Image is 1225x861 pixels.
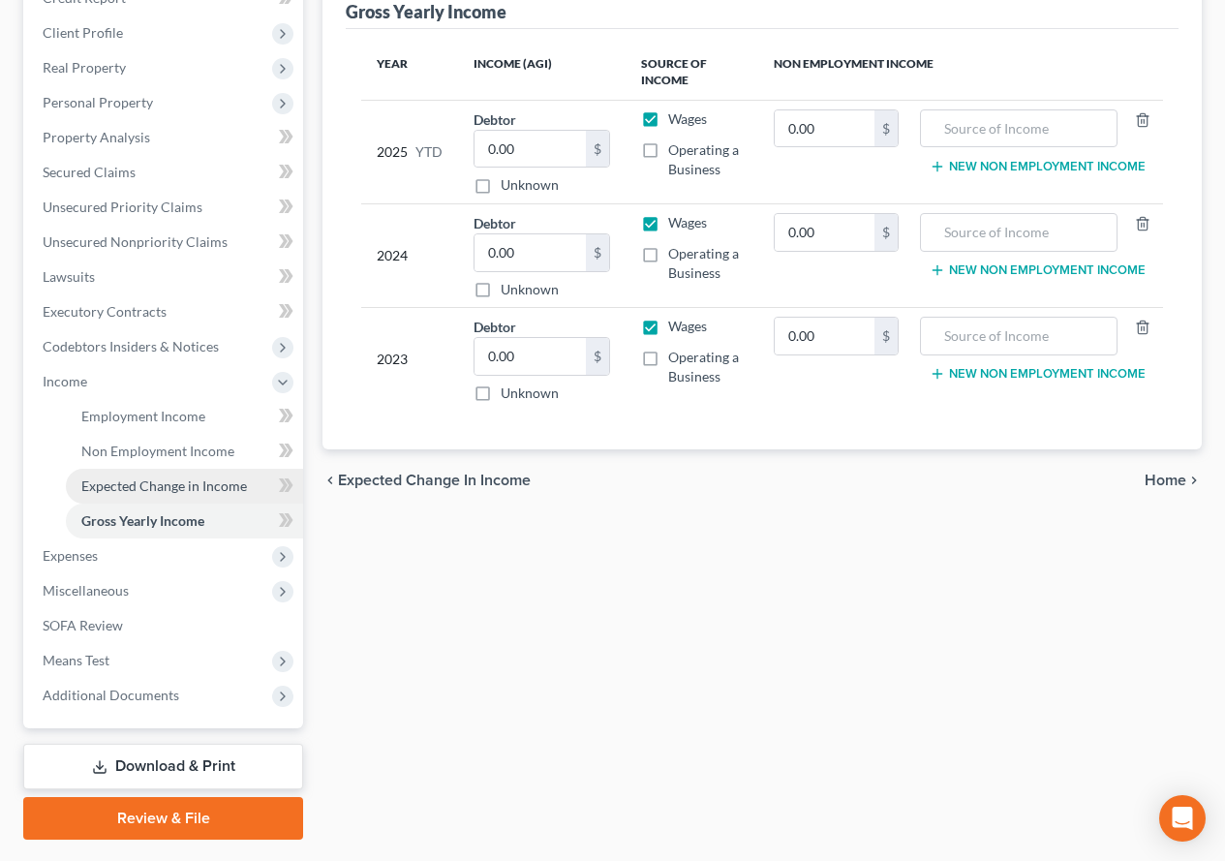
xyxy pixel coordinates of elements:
[43,233,228,250] span: Unsecured Nonpriority Claims
[81,443,234,459] span: Non Employment Income
[930,366,1146,382] button: New Non Employment Income
[66,399,303,434] a: Employment Income
[322,473,531,488] button: chevron_left Expected Change in Income
[377,109,443,196] div: 2025
[458,45,625,101] th: Income (AGI)
[23,797,303,840] a: Review & File
[66,469,303,504] a: Expected Change in Income
[81,477,247,494] span: Expected Change in Income
[775,318,874,354] input: 0.00
[474,317,516,337] label: Debtor
[27,120,303,155] a: Property Analysis
[1145,473,1202,488] button: Home chevron_right
[43,652,109,668] span: Means Test
[66,434,303,469] a: Non Employment Income
[474,213,516,233] label: Debtor
[377,213,443,299] div: 2024
[626,45,759,101] th: Source of Income
[586,234,609,271] div: $
[475,234,585,271] input: 0.00
[43,303,167,320] span: Executory Contracts
[668,318,707,334] span: Wages
[43,373,87,389] span: Income
[474,109,516,130] label: Debtor
[475,131,585,168] input: 0.00
[501,175,559,195] label: Unknown
[27,190,303,225] a: Unsecured Priority Claims
[23,744,303,789] a: Download & Print
[501,384,559,403] label: Unknown
[930,262,1146,278] button: New Non Employment Income
[43,617,123,633] span: SOFA Review
[668,214,707,231] span: Wages
[1145,473,1186,488] span: Home
[66,504,303,538] a: Gross Yearly Income
[668,141,739,177] span: Operating a Business
[27,608,303,643] a: SOFA Review
[377,317,443,403] div: 2023
[668,349,739,384] span: Operating a Business
[1186,473,1202,488] i: chevron_right
[43,199,202,215] span: Unsecured Priority Claims
[415,142,443,162] span: YTD
[775,110,874,147] input: 0.00
[81,512,204,529] span: Gross Yearly Income
[361,45,458,101] th: Year
[475,338,585,375] input: 0.00
[43,129,150,145] span: Property Analysis
[874,110,898,147] div: $
[668,245,739,281] span: Operating a Business
[27,155,303,190] a: Secured Claims
[43,687,179,703] span: Additional Documents
[931,214,1107,251] input: Source of Income
[43,268,95,285] span: Lawsuits
[874,214,898,251] div: $
[27,260,303,294] a: Lawsuits
[501,280,559,299] label: Unknown
[775,214,874,251] input: 0.00
[43,547,98,564] span: Expenses
[668,110,707,127] span: Wages
[27,294,303,329] a: Executory Contracts
[43,94,153,110] span: Personal Property
[27,225,303,260] a: Unsecured Nonpriority Claims
[338,473,531,488] span: Expected Change in Income
[43,164,136,180] span: Secured Claims
[43,338,219,354] span: Codebtors Insiders & Notices
[43,59,126,76] span: Real Property
[931,318,1107,354] input: Source of Income
[874,318,898,354] div: $
[930,159,1146,174] button: New Non Employment Income
[586,131,609,168] div: $
[43,582,129,599] span: Miscellaneous
[322,473,338,488] i: chevron_left
[931,110,1107,147] input: Source of Income
[586,338,609,375] div: $
[43,24,123,41] span: Client Profile
[758,45,1163,101] th: Non Employment Income
[81,408,205,424] span: Employment Income
[1159,795,1206,842] div: Open Intercom Messenger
